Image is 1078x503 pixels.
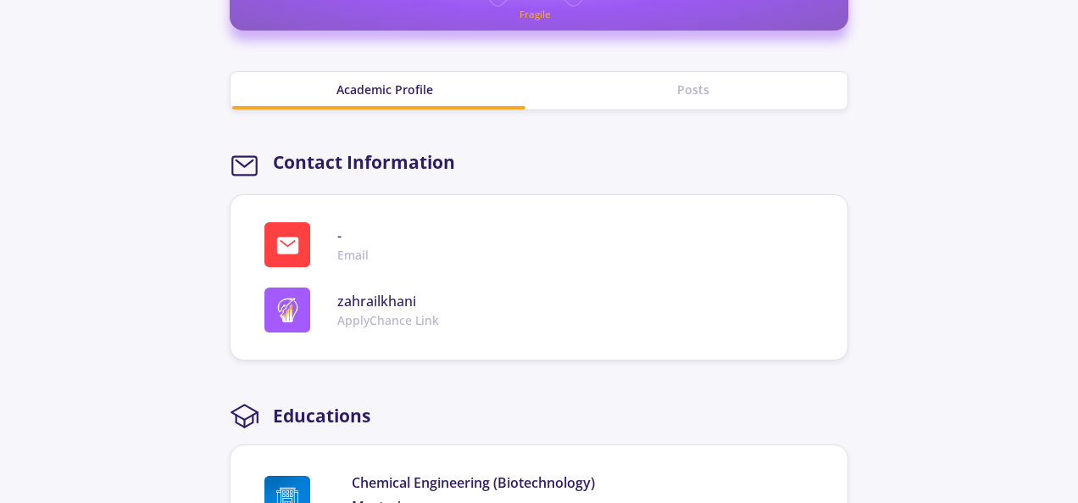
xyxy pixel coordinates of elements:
span: zahrailkhani [337,291,439,311]
span: Email [337,246,369,264]
img: logo [275,298,300,322]
span: ApplyChance Link [337,311,439,329]
span: Chemical Engineering (Biotechnology) [352,472,820,493]
span: - [337,226,369,246]
div: Posts [539,81,847,98]
h2: Contact Information [273,152,455,173]
div: Academic Profile [231,81,539,98]
text: Fragile [520,8,551,20]
h2: Educations [273,405,370,427]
